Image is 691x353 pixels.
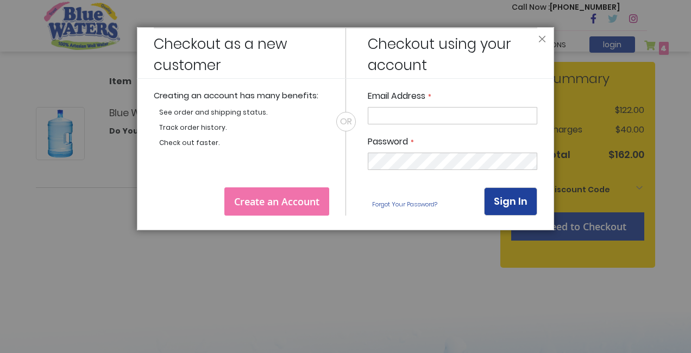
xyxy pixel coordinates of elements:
[368,196,441,212] a: Forgot Your Password?
[494,194,527,208] span: Sign In
[224,187,329,216] a: Create an Account
[159,108,329,117] li: See order and shipping status.
[484,187,537,216] button: Sign In
[234,195,319,208] span: Create an Account
[159,138,329,148] li: Check out faster.
[159,123,329,133] li: Track order history.
[154,90,329,102] p: Creating an account has many benefits:
[368,135,408,148] span: Password
[372,200,437,209] span: Forgot Your Password?
[368,90,425,102] span: Email Address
